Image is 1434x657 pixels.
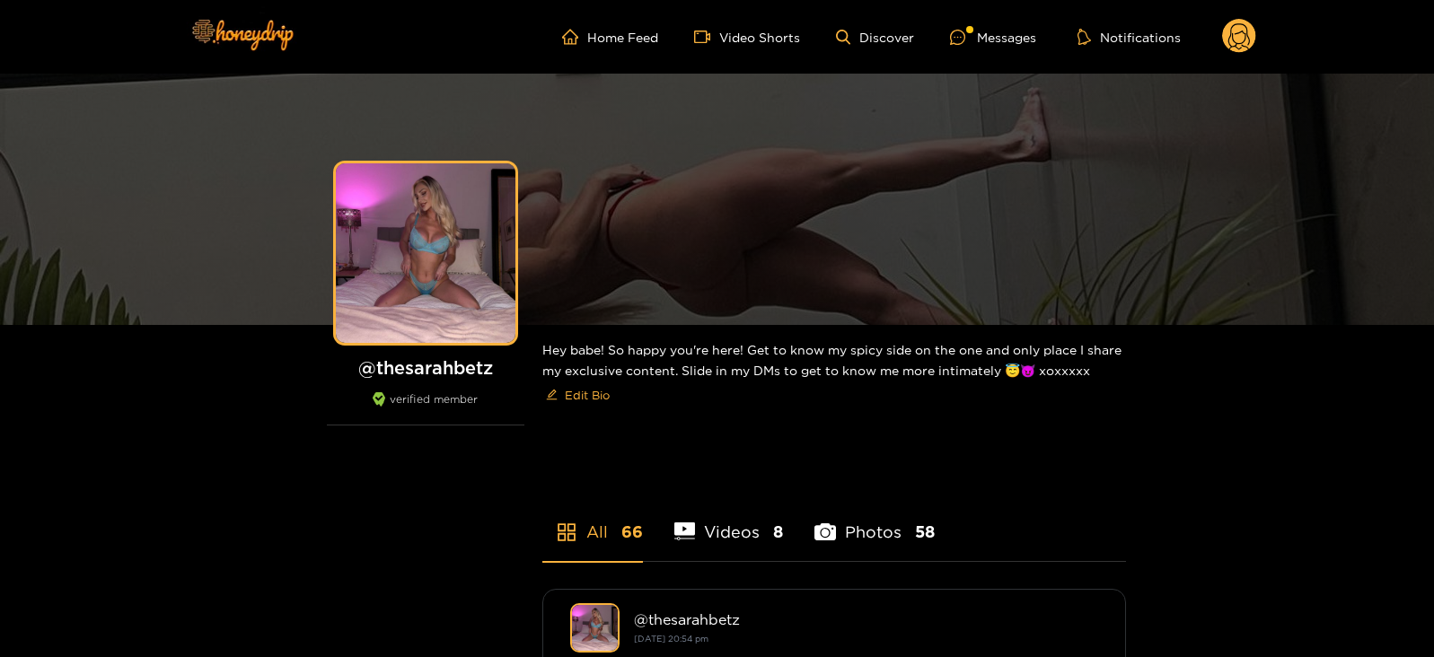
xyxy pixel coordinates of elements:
span: 58 [915,521,935,543]
span: edit [546,389,558,402]
span: home [562,29,587,45]
div: Messages [950,27,1036,48]
div: Hey babe! So happy you're here! Get to know my spicy side on the one and only place I share my ex... [542,325,1126,424]
div: @ thesarahbetz [634,611,1098,627]
span: Edit Bio [565,386,610,404]
h1: @ thesarahbetz [327,356,524,379]
small: [DATE] 20:54 pm [634,634,708,644]
button: editEdit Bio [542,381,613,409]
img: thesarahbetz [570,603,620,653]
div: verified member [327,392,524,425]
span: appstore [556,521,577,543]
li: All [542,480,643,561]
a: Video Shorts [694,29,800,45]
li: Videos [674,480,784,561]
a: Home Feed [562,29,658,45]
span: 8 [773,521,783,543]
a: Discover [836,30,914,45]
li: Photos [814,480,935,561]
button: Notifications [1072,28,1186,46]
span: video-camera [694,29,719,45]
span: 66 [621,521,643,543]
